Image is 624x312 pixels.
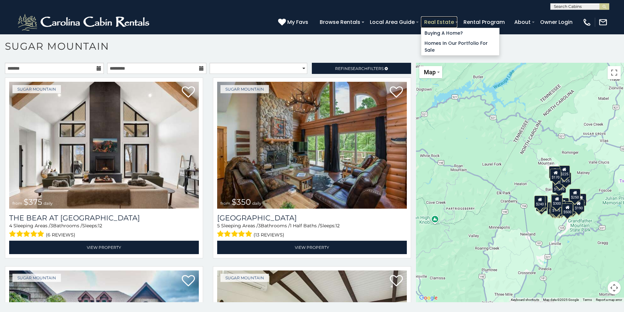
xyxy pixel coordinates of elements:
[424,69,436,76] span: Map
[543,298,579,302] span: Map data ©2025 Google
[559,165,570,178] div: $225
[335,223,340,229] span: 12
[232,197,251,207] span: $350
[220,274,269,282] a: Sugar Mountain
[287,18,308,26] span: My Favs
[558,198,569,210] div: $200
[553,181,566,193] div: $1,095
[562,203,573,216] div: $500
[252,201,261,206] span: daily
[12,85,61,93] a: Sugar Mountain
[12,201,22,206] span: from
[390,86,403,99] a: Add to favorites
[46,231,75,239] span: (6 reviews)
[220,201,230,206] span: from
[217,214,407,222] h3: Grouse Moor Lodge
[254,231,284,239] span: (13 reviews)
[570,189,581,201] div: $250
[511,298,539,302] button: Keyboard shortcuts
[9,214,199,222] a: The Bear At [GEOGRAPHIC_DATA]
[316,16,364,28] a: Browse Rentals
[44,201,53,206] span: daily
[335,66,384,71] span: Refine Filters
[217,82,407,209] a: Grouse Moor Lodge from $350 daily
[50,223,53,229] span: 3
[98,223,102,229] span: 12
[217,222,407,239] div: Sleeping Areas / Bathrooms / Sleeps:
[290,223,320,229] span: 1 Half Baths /
[217,241,407,254] a: View Property
[217,82,407,209] img: Grouse Moor Lodge
[549,166,560,179] div: $240
[565,201,577,214] div: $195
[573,199,584,212] div: $190
[552,195,563,207] div: $300
[182,86,195,99] a: Add to favorites
[418,294,439,302] a: Open this area in Google Maps (opens a new window)
[12,274,61,282] a: Sugar Mountain
[582,18,592,27] img: phone-regular-white.png
[535,196,546,208] div: $240
[421,28,499,38] a: Buying A Home?
[312,63,411,74] a: RefineSearchFilters
[598,18,608,27] img: mail-regular-white.png
[421,16,457,28] a: Real Estate
[278,18,310,26] a: My Favs
[182,274,195,288] a: Add to favorites
[9,222,199,239] div: Sleeping Areas / Bathrooms / Sleeps:
[511,16,534,28] a: About
[24,197,42,207] span: $375
[608,281,621,294] button: Map camera controls
[217,214,407,222] a: [GEOGRAPHIC_DATA]
[460,16,508,28] a: Rental Program
[560,172,572,185] div: $125
[367,16,418,28] a: Local Area Guide
[217,223,220,229] span: 5
[419,66,442,78] button: Change map style
[16,12,152,32] img: White-1-2.png
[608,66,621,79] button: Toggle fullscreen view
[258,223,261,229] span: 3
[9,223,12,229] span: 4
[421,38,499,55] a: Homes in Our Portfolio For Sale
[550,202,561,215] div: $155
[350,66,368,71] span: Search
[551,202,562,214] div: $175
[537,16,576,28] a: Owner Login
[220,85,269,93] a: Sugar Mountain
[9,214,199,222] h3: The Bear At Sugar Mountain
[9,241,199,254] a: View Property
[9,82,199,209] a: The Bear At Sugar Mountain from $375 daily
[550,169,561,181] div: $170
[596,298,622,302] a: Report a map error
[576,194,587,206] div: $155
[583,298,592,302] a: Terms (opens in new tab)
[390,274,403,288] a: Add to favorites
[9,82,199,209] img: The Bear At Sugar Mountain
[551,194,562,207] div: $190
[418,294,439,302] img: Google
